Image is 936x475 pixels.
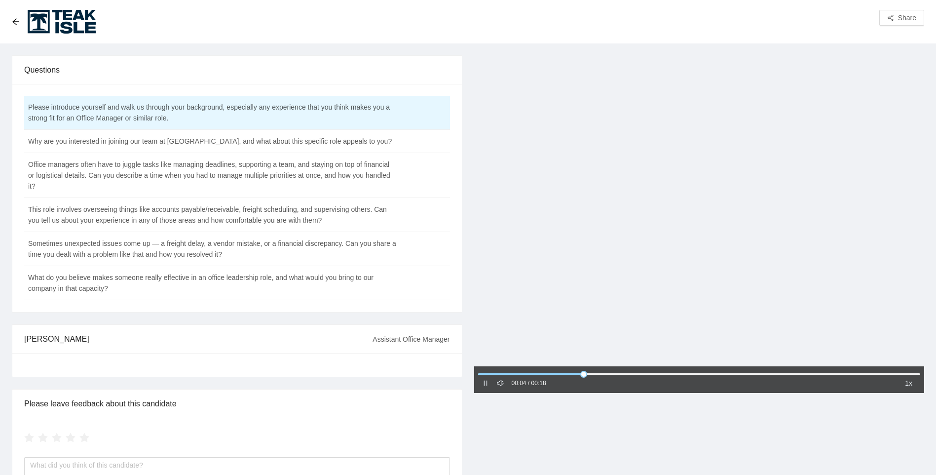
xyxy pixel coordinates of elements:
span: share-alt [887,14,894,22]
span: 1x [905,378,912,389]
span: star [66,433,75,443]
div: 00:04 / 00:18 [512,379,546,388]
td: What do you believe makes someone really effective in an office leadership role, and what would y... [24,266,401,300]
td: Please introduce yourself and walk us through your background, especially any experience that you... [24,96,401,130]
span: pause [482,380,489,387]
td: This role involves overseeing things like accounts payable/receivable, freight scheduling, and su... [24,198,401,232]
td: Office managers often have to juggle tasks like managing deadlines, supporting a team, and stayin... [24,153,401,198]
span: star [24,433,34,443]
span: star [79,433,89,443]
td: Sometimes unexpected issues come up — a freight delay, a vendor mistake, or a financial discrepan... [24,232,401,266]
button: share-altShare [879,10,924,26]
td: Why are you interested in joining our team at [GEOGRAPHIC_DATA], and what about this specific rol... [24,130,401,153]
img: Teak Isle [28,10,96,34]
span: Share [898,12,916,23]
div: Questions [24,56,450,84]
div: [PERSON_NAME] [24,325,373,353]
span: arrow-left [12,18,20,26]
div: Assistant Office Manager [373,326,449,353]
span: star [38,433,48,443]
div: Back [12,18,20,26]
span: star [52,433,62,443]
div: Please leave feedback about this candidate [24,390,450,418]
span: sound [497,380,504,387]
